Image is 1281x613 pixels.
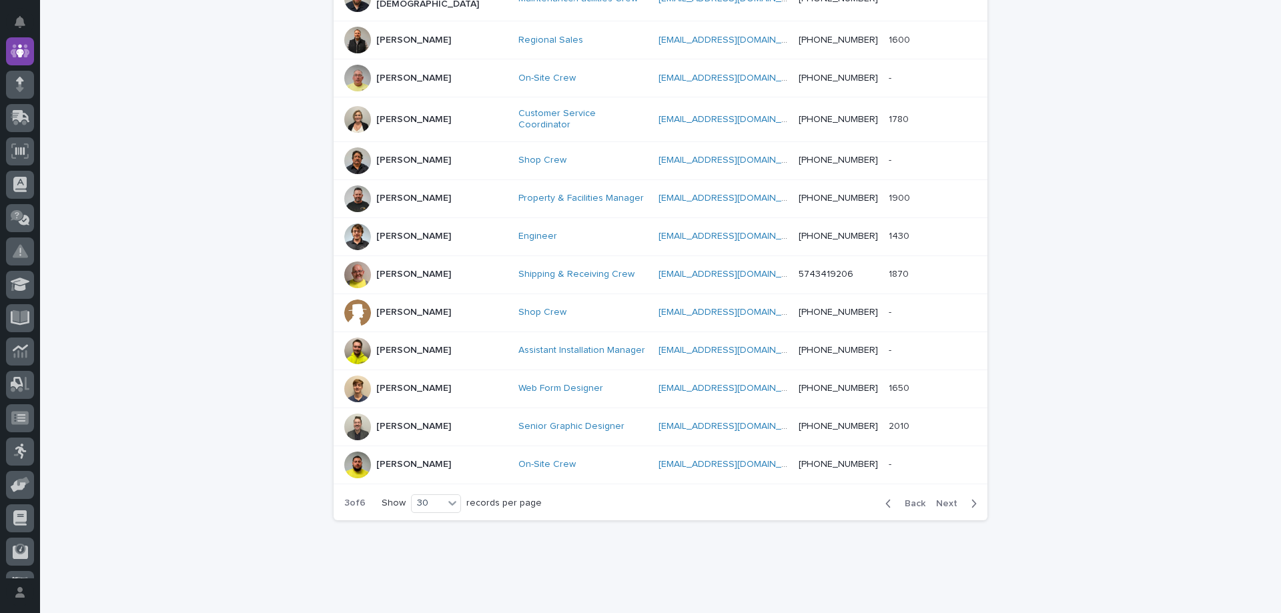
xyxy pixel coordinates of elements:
a: [EMAIL_ADDRESS][DOMAIN_NAME] [659,155,809,165]
p: 3 of 6 [334,487,376,520]
a: [EMAIL_ADDRESS][DOMAIN_NAME] [659,422,809,431]
a: Regional Sales [518,35,583,46]
a: [PHONE_NUMBER] [799,73,878,83]
button: Back [875,498,931,510]
p: 1780 [889,111,911,125]
p: [PERSON_NAME] [376,269,451,280]
a: [EMAIL_ADDRESS][DOMAIN_NAME] [659,73,809,83]
a: [EMAIL_ADDRESS][DOMAIN_NAME] [659,35,809,45]
p: - [889,152,894,166]
a: 5743419206 [799,269,853,279]
p: [PERSON_NAME] [376,193,451,204]
tr: [PERSON_NAME]Shipping & Receiving Crew [EMAIL_ADDRESS][DOMAIN_NAME] 574341920618701870 [334,255,987,293]
a: [EMAIL_ADDRESS][DOMAIN_NAME] [659,115,809,124]
span: Next [936,499,965,508]
tr: [PERSON_NAME]Regional Sales [EMAIL_ADDRESS][DOMAIN_NAME] [PHONE_NUMBER]16001600 [334,21,987,59]
a: [EMAIL_ADDRESS][DOMAIN_NAME] [659,308,809,317]
a: [PHONE_NUMBER] [799,231,878,241]
p: [PERSON_NAME] [376,114,451,125]
p: 1900 [889,190,913,204]
a: [PHONE_NUMBER] [799,384,878,393]
div: Notifications [17,16,34,37]
a: [PHONE_NUMBER] [799,193,878,203]
p: [PERSON_NAME] [376,421,451,432]
button: Next [931,498,987,510]
p: [PERSON_NAME] [376,383,451,394]
a: [PHONE_NUMBER] [799,35,878,45]
p: 2010 [889,418,912,432]
button: Notifications [6,8,34,36]
p: 1870 [889,266,911,280]
p: [PERSON_NAME] [376,155,451,166]
tr: [PERSON_NAME]Shop Crew [EMAIL_ADDRESS][DOMAIN_NAME] [PHONE_NUMBER]-- [334,293,987,332]
p: [PERSON_NAME] [376,231,451,242]
tr: [PERSON_NAME]On-Site Crew [EMAIL_ADDRESS][DOMAIN_NAME] [PHONE_NUMBER]-- [334,446,987,484]
tr: [PERSON_NAME]Engineer [EMAIL_ADDRESS][DOMAIN_NAME] [PHONE_NUMBER]14301430 [334,217,987,255]
tr: [PERSON_NAME]Senior Graphic Designer [EMAIL_ADDRESS][DOMAIN_NAME] [PHONE_NUMBER]20102010 [334,408,987,446]
a: [PHONE_NUMBER] [799,422,878,431]
tr: [PERSON_NAME]Web Form Designer [EMAIL_ADDRESS][DOMAIN_NAME] [PHONE_NUMBER]16501650 [334,370,987,408]
p: [PERSON_NAME] [376,35,451,46]
a: Property & Facilities Manager [518,193,644,204]
a: Engineer [518,231,557,242]
tr: [PERSON_NAME]Shop Crew [EMAIL_ADDRESS][DOMAIN_NAME] [PHONE_NUMBER]-- [334,141,987,179]
p: [PERSON_NAME] [376,459,451,470]
p: [PERSON_NAME] [376,73,451,84]
p: 1430 [889,228,912,242]
a: Shipping & Receiving Crew [518,269,634,280]
a: Customer Service Coordinator [518,108,648,131]
p: - [889,304,894,318]
tr: [PERSON_NAME]On-Site Crew [EMAIL_ADDRESS][DOMAIN_NAME] [PHONE_NUMBER]-- [334,59,987,97]
p: - [889,456,894,470]
div: 30 [412,496,444,510]
p: 1600 [889,32,913,46]
a: [EMAIL_ADDRESS][DOMAIN_NAME] [659,193,809,203]
a: Senior Graphic Designer [518,421,624,432]
a: Assistant Installation Manager [518,345,645,356]
tr: [PERSON_NAME]Assistant Installation Manager [EMAIL_ADDRESS][DOMAIN_NAME] [PHONE_NUMBER]-- [334,332,987,370]
a: Web Form Designer [518,383,603,394]
a: On-Site Crew [518,73,576,84]
p: Show [382,498,406,509]
a: On-Site Crew [518,459,576,470]
p: 1650 [889,380,912,394]
a: [PHONE_NUMBER] [799,460,878,469]
p: [PERSON_NAME] [376,345,451,356]
p: - [889,342,894,356]
a: [PHONE_NUMBER] [799,346,878,355]
a: [EMAIL_ADDRESS][DOMAIN_NAME] [659,269,809,279]
p: [PERSON_NAME] [376,307,451,318]
a: Shop Crew [518,155,566,166]
a: [EMAIL_ADDRESS][DOMAIN_NAME] [659,384,809,393]
a: [EMAIL_ADDRESS][DOMAIN_NAME] [659,231,809,241]
a: [PHONE_NUMBER] [799,308,878,317]
a: [EMAIL_ADDRESS][DOMAIN_NAME] [659,460,809,469]
tr: [PERSON_NAME]Customer Service Coordinator [EMAIL_ADDRESS][DOMAIN_NAME] [PHONE_NUMBER]17801780 [334,97,987,142]
a: Shop Crew [518,307,566,318]
tr: [PERSON_NAME]Property & Facilities Manager [EMAIL_ADDRESS][DOMAIN_NAME] [PHONE_NUMBER]19001900 [334,179,987,217]
p: records per page [466,498,542,509]
a: [PHONE_NUMBER] [799,115,878,124]
a: [PHONE_NUMBER] [799,155,878,165]
p: - [889,70,894,84]
a: [EMAIL_ADDRESS][DOMAIN_NAME] [659,346,809,355]
span: Back [897,499,925,508]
